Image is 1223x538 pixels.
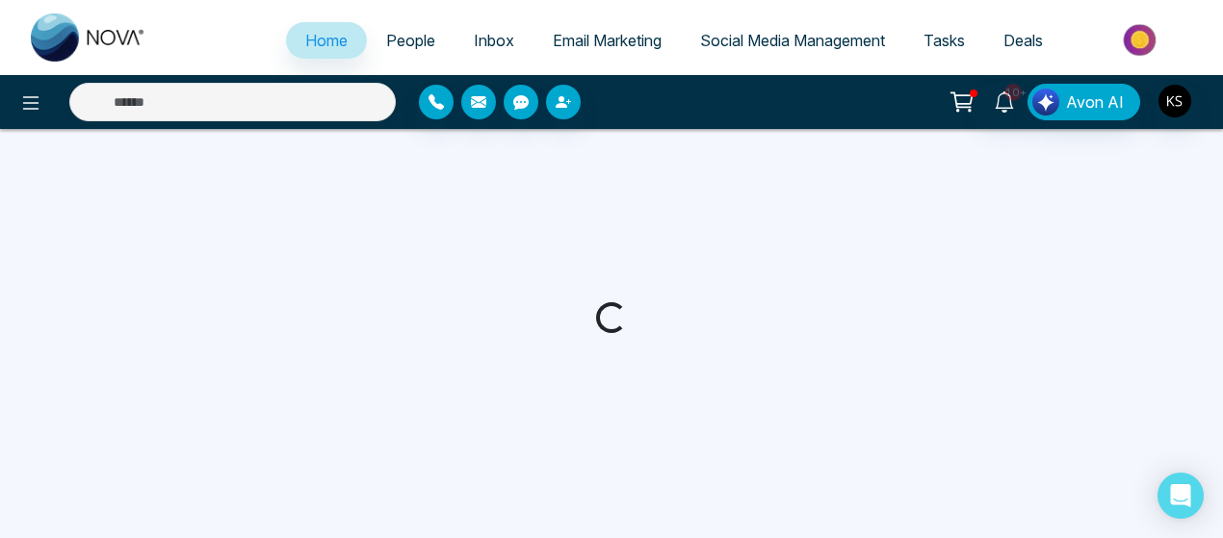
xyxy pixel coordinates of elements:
img: User Avatar [1158,85,1191,117]
img: Nova CRM Logo [31,13,146,62]
span: Avon AI [1066,90,1124,114]
a: Email Marketing [533,22,681,59]
span: Inbox [474,31,514,50]
span: Home [305,31,348,50]
a: 10+ [981,84,1028,117]
span: 10+ [1004,84,1022,101]
span: Deals [1003,31,1043,50]
a: Tasks [904,22,984,59]
span: Tasks [924,31,965,50]
span: Email Marketing [553,31,662,50]
a: Inbox [455,22,533,59]
button: Avon AI [1028,84,1140,120]
a: Home [286,22,367,59]
div: Open Intercom Messenger [1158,473,1204,519]
a: Social Media Management [681,22,904,59]
span: People [386,31,435,50]
img: Market-place.gif [1072,18,1211,62]
a: People [367,22,455,59]
span: Social Media Management [700,31,885,50]
img: Lead Flow [1032,89,1059,115]
a: Deals [984,22,1062,59]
